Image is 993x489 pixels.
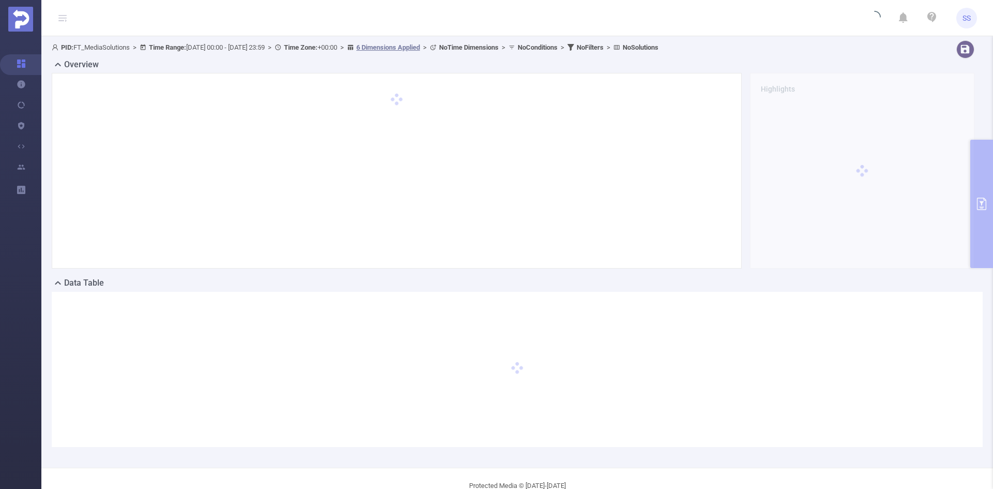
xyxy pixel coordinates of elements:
[337,43,347,51] span: >
[356,43,420,51] u: 6 Dimensions Applied
[64,58,99,71] h2: Overview
[130,43,140,51] span: >
[52,44,61,51] i: icon: user
[868,11,881,25] i: icon: loading
[499,43,508,51] span: >
[962,8,971,28] span: SS
[518,43,558,51] b: No Conditions
[8,7,33,32] img: Protected Media
[61,43,73,51] b: PID:
[439,43,499,51] b: No Time Dimensions
[623,43,658,51] b: No Solutions
[577,43,604,51] b: No Filters
[64,277,104,289] h2: Data Table
[604,43,613,51] span: >
[420,43,430,51] span: >
[558,43,567,51] span: >
[52,43,658,51] span: FT_MediaSolutions [DATE] 00:00 - [DATE] 23:59 +00:00
[284,43,318,51] b: Time Zone:
[149,43,186,51] b: Time Range:
[265,43,275,51] span: >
